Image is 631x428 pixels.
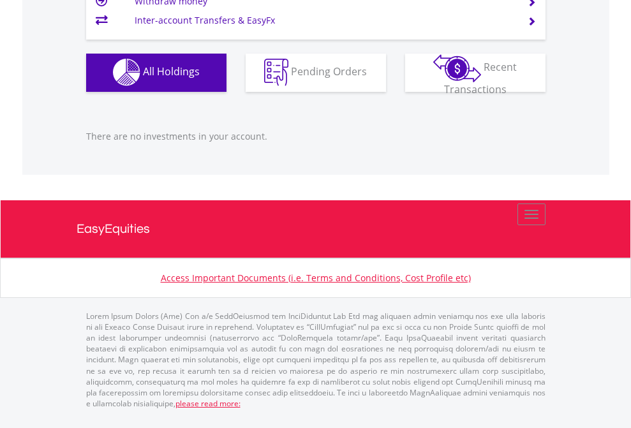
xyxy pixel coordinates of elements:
button: All Holdings [86,54,226,92]
a: Access Important Documents (i.e. Terms and Conditions, Cost Profile etc) [161,272,471,284]
span: Recent Transactions [444,60,517,96]
img: pending_instructions-wht.png [264,59,288,86]
img: transactions-zar-wht.png [433,54,481,82]
td: Inter-account Transfers & EasyFx [135,11,512,30]
button: Recent Transactions [405,54,546,92]
span: Pending Orders [291,64,367,78]
a: EasyEquities [77,200,555,258]
img: holdings-wht.png [113,59,140,86]
button: Pending Orders [246,54,386,92]
p: Lorem Ipsum Dolors (Ame) Con a/e SeddOeiusmod tem InciDiduntut Lab Etd mag aliquaen admin veniamq... [86,311,546,409]
span: All Holdings [143,64,200,78]
a: please read more: [175,398,241,409]
p: There are no investments in your account. [86,130,546,143]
